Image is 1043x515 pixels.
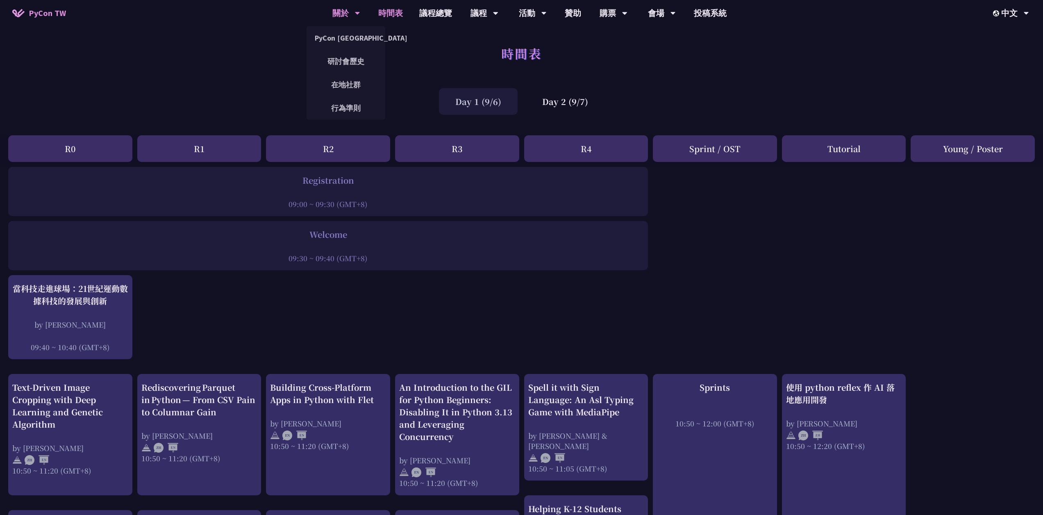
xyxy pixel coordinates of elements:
[12,253,644,263] div: 09:30 ~ 09:40 (GMT+8)
[411,467,436,477] img: ENEN.5a408d1.svg
[395,135,519,162] div: R3
[524,135,648,162] div: R4
[528,381,644,474] a: Spell it with Sign Language: An Asl Typing Game with MediaPipe by [PERSON_NAME] & [PERSON_NAME] 1...
[266,135,390,162] div: R2
[12,455,22,465] img: svg+xml;base64,PHN2ZyB4bWxucz0iaHR0cDovL3d3dy53My5vcmcvMjAwMC9zdmciIHdpZHRoPSIyNCIgaGVpZ2h0PSIyNC...
[786,441,902,451] div: 10:50 ~ 12:20 (GMT+8)
[282,431,307,440] img: ENEN.5a408d1.svg
[12,342,128,352] div: 09:40 ~ 10:40 (GMT+8)
[399,478,515,488] div: 10:50 ~ 11:20 (GMT+8)
[8,135,132,162] div: R0
[528,463,644,474] div: 10:50 ~ 11:05 (GMT+8)
[786,431,796,440] img: svg+xml;base64,PHN2ZyB4bWxucz0iaHR0cDovL3d3dy53My5vcmcvMjAwMC9zdmciIHdpZHRoPSIyNCIgaGVpZ2h0PSIyNC...
[657,381,773,394] div: Sprints
[307,75,385,94] a: 在地社群
[12,174,644,187] div: Registration
[786,381,902,406] div: 使用 python reflex 作 AI 落地應用開發
[154,443,178,453] img: ZHEN.371966e.svg
[4,3,74,23] a: PyCon TW
[12,283,128,352] a: 當科技走進球場：21世紀運動數據科技的發展與創新 by [PERSON_NAME] 09:40 ~ 10:40 (GMT+8)
[307,28,385,48] a: PyCon [GEOGRAPHIC_DATA]
[12,381,128,431] div: Text-Driven Image Cropping with Deep Learning and Genetic Algorithm
[528,381,644,418] div: Spell it with Sign Language: An Asl Typing Game with MediaPipe
[141,381,257,418] div: Rediscovering Parquet in Python — From CSV Pain to Columnar Gain
[911,135,1035,162] div: Young / Poster
[141,443,151,453] img: svg+xml;base64,PHN2ZyB4bWxucz0iaHR0cDovL3d3dy53My5vcmcvMjAwMC9zdmciIHdpZHRoPSIyNCIgaGVpZ2h0PSIyNC...
[12,465,128,476] div: 10:50 ~ 11:20 (GMT+8)
[25,455,49,465] img: ZHEN.371966e.svg
[657,418,773,428] div: 10:50 ~ 12:00 (GMT+8)
[798,431,823,440] img: ZHZH.38617ef.svg
[501,41,542,66] h1: 時間表
[528,431,644,451] div: by [PERSON_NAME] & [PERSON_NAME]
[786,381,902,451] a: 使用 python reflex 作 AI 落地應用開發 by [PERSON_NAME] 10:50 ~ 12:20 (GMT+8)
[399,381,515,443] div: An Introduction to the GIL for Python Beginners: Disabling It in Python 3.13 and Leveraging Concu...
[12,283,128,307] div: 當科技走進球場：21世紀運動數據科技的發展與創新
[137,135,261,162] div: R1
[399,381,515,488] a: An Introduction to the GIL for Python Beginners: Disabling It in Python 3.13 and Leveraging Concu...
[399,455,515,465] div: by [PERSON_NAME]
[307,98,385,118] a: 行為準則
[541,453,565,463] img: ENEN.5a408d1.svg
[270,418,386,428] div: by [PERSON_NAME]
[439,88,518,115] div: Day 1 (9/6)
[782,135,906,162] div: Tutorial
[307,52,385,71] a: 研討會歷史
[526,88,604,115] div: Day 2 (9/7)
[12,443,128,453] div: by [PERSON_NAME]
[653,135,777,162] div: Sprint / OST
[399,467,409,477] img: svg+xml;base64,PHN2ZyB4bWxucz0iaHR0cDovL3d3dy53My5vcmcvMjAwMC9zdmciIHdpZHRoPSIyNCIgaGVpZ2h0PSIyNC...
[12,319,128,330] div: by [PERSON_NAME]
[993,10,1001,16] img: Locale Icon
[141,431,257,441] div: by [PERSON_NAME]
[528,453,538,463] img: svg+xml;base64,PHN2ZyB4bWxucz0iaHR0cDovL3d3dy53My5vcmcvMjAwMC9zdmciIHdpZHRoPSIyNCIgaGVpZ2h0PSIyNC...
[12,381,128,476] a: Text-Driven Image Cropping with Deep Learning and Genetic Algorithm by [PERSON_NAME] 10:50 ~ 11:2...
[12,228,644,241] div: Welcome
[29,7,66,19] span: PyCon TW
[270,431,280,440] img: svg+xml;base64,PHN2ZyB4bWxucz0iaHR0cDovL3d3dy53My5vcmcvMjAwMC9zdmciIHdpZHRoPSIyNCIgaGVpZ2h0PSIyNC...
[141,453,257,463] div: 10:50 ~ 11:20 (GMT+8)
[141,381,257,463] a: Rediscovering Parquet in Python — From CSV Pain to Columnar Gain by [PERSON_NAME] 10:50 ~ 11:20 (...
[270,381,386,451] a: Building Cross-Platform Apps in Python with Flet by [PERSON_NAME] 10:50 ~ 11:20 (GMT+8)
[270,441,386,451] div: 10:50 ~ 11:20 (GMT+8)
[786,418,902,428] div: by [PERSON_NAME]
[270,381,386,406] div: Building Cross-Platform Apps in Python with Flet
[12,199,644,209] div: 09:00 ~ 09:30 (GMT+8)
[12,9,25,17] img: Home icon of PyCon TW 2025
